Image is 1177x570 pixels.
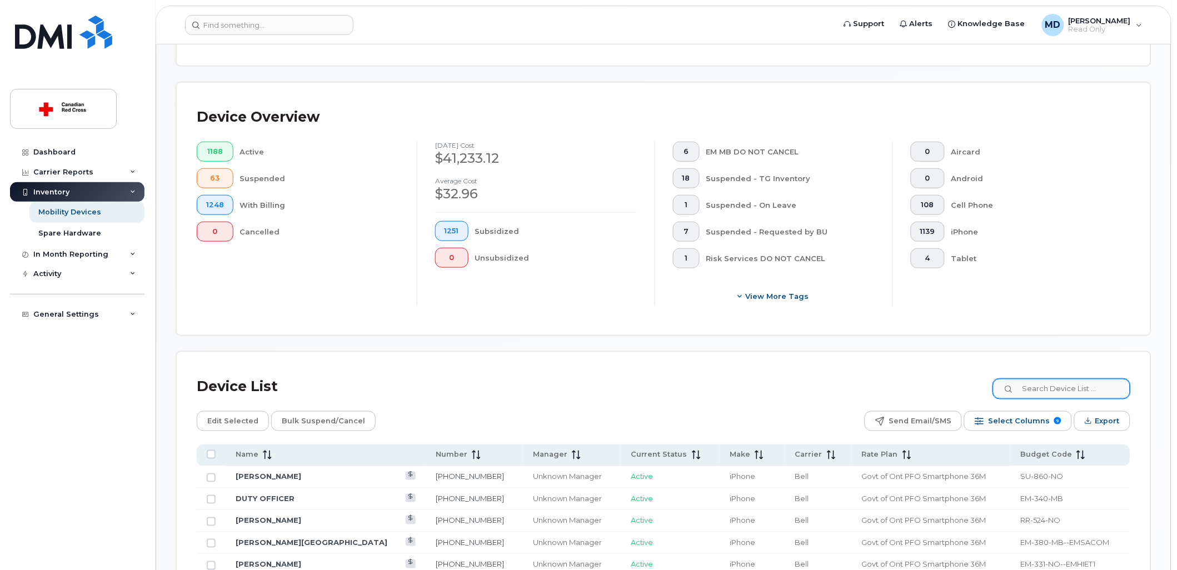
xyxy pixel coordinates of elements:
div: Unknown Manager [533,559,611,570]
a: [PERSON_NAME][GEOGRAPHIC_DATA] [236,538,387,547]
a: View Last Bill [406,472,416,480]
div: Suspended - On Leave [706,195,875,215]
span: Number [436,450,467,460]
span: Active [631,494,654,503]
button: Select Columns 9 [964,411,1072,431]
div: Subsidized [475,221,637,241]
a: Support [836,13,892,35]
a: [PHONE_NUMBER] [436,538,504,547]
div: Device Overview [197,103,320,132]
button: 0 [197,222,233,242]
div: Unknown Manager [533,516,611,526]
div: Unknown Manager [533,494,611,504]
span: iPhone [730,494,755,503]
span: Active [631,560,654,569]
div: Cell Phone [951,195,1113,215]
div: Suspended - Requested by BU [706,222,875,242]
h4: Average cost [435,177,637,184]
span: EM-331-NO--EMHIET1 [1020,560,1095,569]
span: Active [631,516,654,525]
button: Export [1074,411,1130,431]
span: [PERSON_NAME] [1069,16,1131,25]
a: [PHONE_NUMBER] [436,494,504,503]
div: Aircard [951,142,1113,162]
a: View Last Bill [406,516,416,524]
span: Bell [795,538,809,547]
div: Unsubsidized [475,248,637,268]
button: 108 [911,195,945,215]
span: 4 [920,254,935,263]
span: Send Email/SMS [889,413,951,429]
span: iPhone [730,538,755,547]
span: Govt of Ont PFO Smartphone 36M [862,538,986,547]
a: [PERSON_NAME] [236,516,301,525]
span: Select Columns [988,413,1050,429]
a: [PHONE_NUMBER] [436,472,504,481]
span: 1248 [206,201,224,209]
button: 0 [435,248,468,268]
button: 1251 [435,221,468,241]
button: 1248 [197,195,233,215]
button: 18 [673,168,700,188]
div: $32.96 [435,184,637,203]
div: Android [951,168,1113,188]
span: EM-340-MB [1020,494,1063,503]
span: Active [631,472,654,481]
span: 1251 [445,227,459,236]
input: Find something... [185,15,353,35]
a: View Last Bill [406,494,416,502]
button: Send Email/SMS [865,411,962,431]
span: Bell [795,560,809,569]
span: 1139 [920,227,935,236]
div: Unknown Manager [533,472,611,482]
a: [PHONE_NUMBER] [436,560,504,569]
a: DUTY OFFICER [236,494,295,503]
button: Edit Selected [197,411,269,431]
span: Rate Plan [862,450,898,460]
span: SU-860-NO [1020,472,1063,481]
span: MD [1045,18,1061,32]
span: 6 [682,147,690,156]
span: EM-380-MB--EMSACOM [1020,538,1109,547]
button: 1139 [911,222,945,242]
span: Govt of Ont PFO Smartphone 36M [862,516,986,525]
span: 0 [445,253,459,262]
a: View Last Bill [406,538,416,546]
span: 0 [206,227,224,236]
span: 7 [682,227,690,236]
span: 63 [206,174,224,183]
div: With Billing [240,195,400,215]
span: Manager [533,450,567,460]
span: 108 [920,201,935,209]
span: Bell [795,494,809,503]
div: Device List [197,372,278,401]
button: 63 [197,168,233,188]
span: Make [730,450,750,460]
span: Bell [795,472,809,481]
a: [PHONE_NUMBER] [436,516,504,525]
span: 1188 [206,147,224,156]
span: RR-524-NO [1020,516,1060,525]
h4: [DATE] cost [435,142,637,149]
span: Read Only [1069,25,1131,34]
div: Unknown Manager [533,538,611,548]
span: 1 [682,201,690,209]
span: Budget Code [1020,450,1072,460]
div: EM MB DO NOT CANCEL [706,142,875,162]
span: 18 [682,174,690,183]
span: Govt of Ont PFO Smartphone 36M [862,560,986,569]
button: 1188 [197,142,233,162]
div: Risk Services DO NOT CANCEL [706,248,875,268]
div: iPhone [951,222,1113,242]
button: View more tags [673,286,875,306]
span: Carrier [795,450,822,460]
button: 6 [673,142,700,162]
button: 7 [673,222,700,242]
div: Tablet [951,248,1113,268]
span: Support [854,18,885,29]
button: 1 [673,195,700,215]
div: $41,233.12 [435,149,637,168]
span: Bell [795,516,809,525]
span: Alerts [910,18,933,29]
span: Name [236,450,258,460]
